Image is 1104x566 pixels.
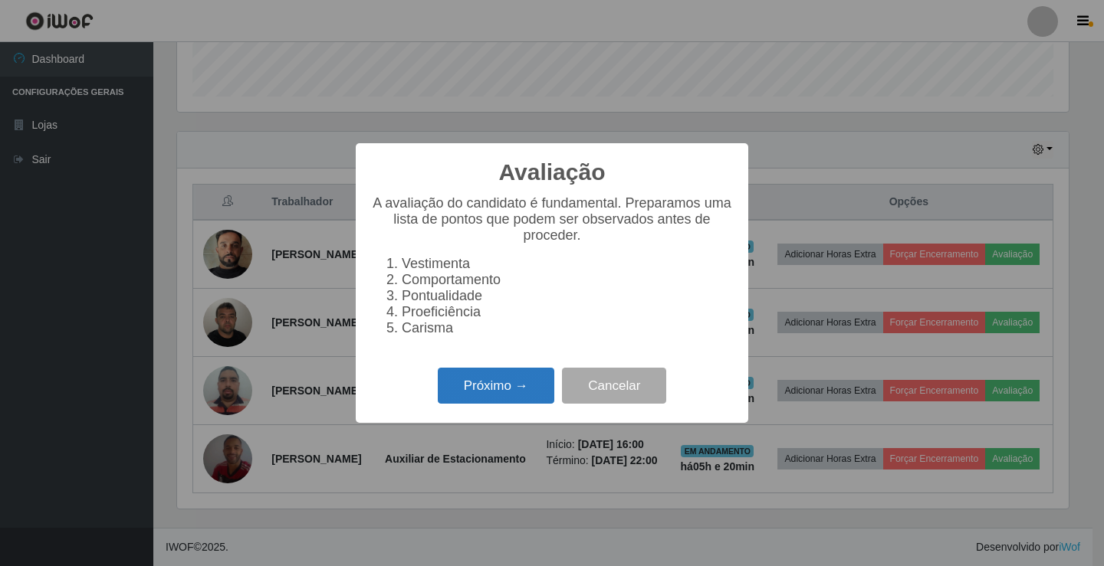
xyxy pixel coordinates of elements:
li: Pontualidade [402,288,733,304]
li: Carisma [402,320,733,336]
li: Vestimenta [402,256,733,272]
li: Proeficiência [402,304,733,320]
p: A avaliação do candidato é fundamental. Preparamos uma lista de pontos que podem ser observados a... [371,195,733,244]
li: Comportamento [402,272,733,288]
button: Próximo → [438,368,554,404]
h2: Avaliação [499,159,606,186]
button: Cancelar [562,368,666,404]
